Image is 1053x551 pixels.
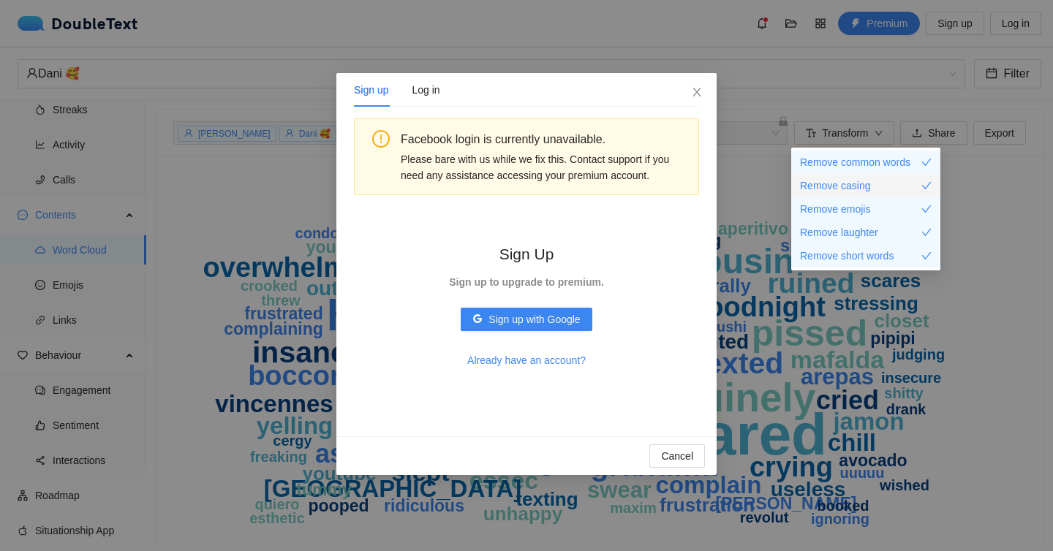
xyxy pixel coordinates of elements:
[691,86,703,98] span: close
[921,251,932,261] span: check
[921,157,932,167] span: check
[467,352,586,368] span: Already have an account?
[800,201,870,217] span: Remove emojis
[412,82,439,98] div: Log in
[800,178,871,194] span: Remove casing
[677,73,717,113] button: Close
[488,311,580,327] span: Sign up with Google
[800,224,878,240] span: Remove laughter
[401,151,687,183] div: Please bare with us while we fix this. Contact support if you need any assistance accessing your ...
[800,248,894,264] span: Remove short words
[661,448,693,464] span: Cancel
[449,276,604,288] strong: Sign up to upgrade to premium.
[800,154,910,170] span: Remove common words
[472,313,483,325] span: google
[449,242,604,266] h2: Sign Up
[354,82,388,98] div: Sign up
[921,180,932,191] span: check
[401,130,687,148] div: Facebook login is currently unavailable.
[921,227,932,237] span: check
[372,130,390,148] span: exclamation-circle
[921,204,932,214] span: check
[461,308,592,331] button: googleSign up with Google
[456,349,597,372] button: Already have an account?
[649,444,705,468] button: Cancel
